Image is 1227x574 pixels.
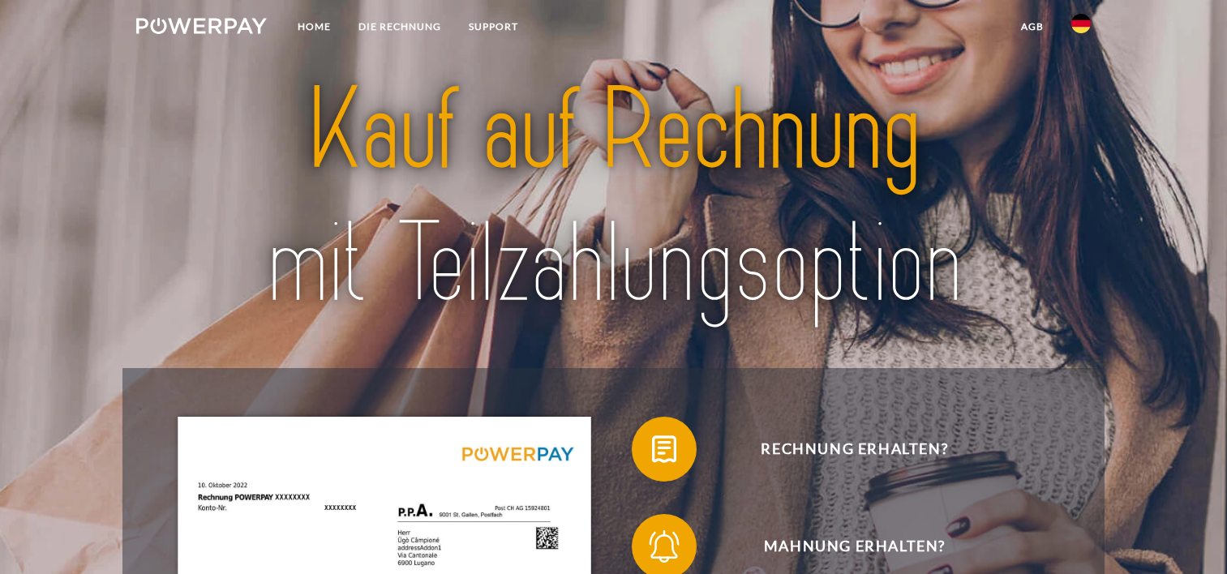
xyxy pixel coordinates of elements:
[345,12,455,41] a: DIE RECHNUNG
[136,18,267,34] img: logo-powerpay-white.svg
[644,526,684,567] img: qb_bell.svg
[1071,14,1091,33] img: de
[1007,12,1058,41] a: agb
[455,12,532,41] a: SUPPORT
[183,58,1044,338] img: title-powerpay_de.svg
[656,417,1053,482] span: Rechnung erhalten?
[632,417,1053,482] button: Rechnung erhalten?
[284,12,345,41] a: Home
[644,429,684,469] img: qb_bill.svg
